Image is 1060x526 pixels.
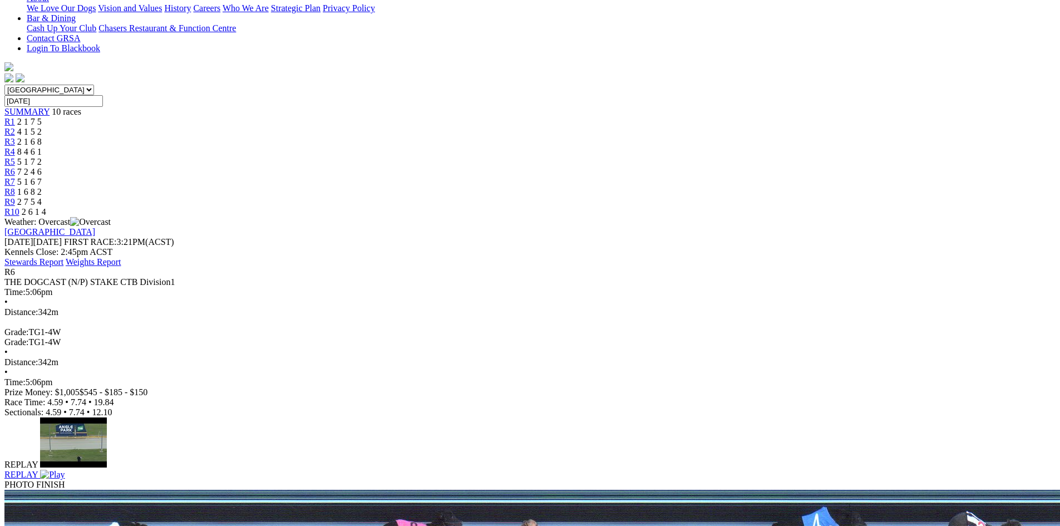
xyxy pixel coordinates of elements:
span: Sectionals: [4,407,43,417]
span: 19.84 [94,397,114,407]
div: TG1-4W [4,327,1056,337]
span: Race Time: [4,397,45,407]
a: History [164,3,191,13]
span: • [4,367,8,377]
a: Stewards Report [4,257,63,267]
span: 1 6 8 2 [17,187,42,196]
a: R4 [4,147,15,156]
a: R7 [4,177,15,186]
span: Grade: [4,327,29,337]
a: REPLAY Play [4,460,1056,480]
a: Careers [193,3,220,13]
span: 4 1 5 2 [17,127,42,136]
div: 342m [4,307,1056,317]
a: Cash Up Your Club [27,23,96,33]
span: REPLAY [4,470,38,479]
img: Overcast [70,217,111,227]
img: default.jpg [40,417,107,468]
a: Login To Blackbook [27,43,100,53]
a: Strategic Plan [271,3,321,13]
span: R6 [4,267,15,277]
span: • [87,407,90,417]
span: REPLAY [4,460,38,469]
a: Contact GRSA [27,33,80,43]
div: 5:06pm [4,287,1056,297]
span: 7.74 [71,397,86,407]
img: Play [40,470,65,480]
a: Privacy Policy [323,3,375,13]
span: 2 1 7 5 [17,117,42,126]
span: 8 4 6 1 [17,147,42,156]
input: Select date [4,95,103,107]
span: 5 1 6 7 [17,177,42,186]
div: About [27,3,1056,13]
img: facebook.svg [4,73,13,82]
a: R3 [4,137,15,146]
span: Time: [4,377,26,387]
a: Who We Are [223,3,269,13]
span: 2 7 5 4 [17,197,42,207]
span: 4.59 [46,407,61,417]
div: 5:06pm [4,377,1056,387]
span: 10 races [52,107,81,116]
span: 12.10 [92,407,112,417]
span: Grade: [4,337,29,347]
div: Bar & Dining [27,23,1056,33]
span: Weather: Overcast [4,217,111,227]
span: Distance: [4,307,38,317]
a: R1 [4,117,15,126]
div: Prize Money: $1,005 [4,387,1056,397]
a: R8 [4,187,15,196]
a: R10 [4,207,19,217]
img: twitter.svg [16,73,24,82]
span: 4.59 [47,397,63,407]
span: 7 2 4 6 [17,167,42,176]
span: 2 6 1 4 [22,207,46,217]
span: Time: [4,287,26,297]
a: R6 [4,167,15,176]
div: 342m [4,357,1056,367]
span: 7.74 [69,407,85,417]
img: logo-grsa-white.png [4,62,13,71]
a: We Love Our Dogs [27,3,96,13]
span: • [88,397,92,407]
a: Vision and Values [98,3,162,13]
span: 5 1 7 2 [17,157,42,166]
span: 2 1 6 8 [17,137,42,146]
a: R2 [4,127,15,136]
span: PHOTO FINISH [4,480,65,489]
a: Bar & Dining [27,13,76,23]
span: FIRST RACE: [64,237,116,247]
span: [DATE] [4,237,33,247]
span: • [63,407,67,417]
span: [DATE] [4,237,62,247]
a: R5 [4,157,15,166]
div: Kennels Close: 2:45pm ACST [4,247,1056,257]
span: Distance: [4,357,38,367]
span: $545 - $185 - $150 [80,387,148,397]
span: • [4,347,8,357]
span: 3:21PM(ACST) [64,237,174,247]
a: [GEOGRAPHIC_DATA] [4,227,95,237]
a: SUMMARY [4,107,50,116]
div: TG1-4W [4,337,1056,347]
a: R9 [4,197,15,207]
div: THE DOGCAST (N/P) STAKE CTB Division1 [4,277,1056,287]
span: • [65,397,68,407]
a: Chasers Restaurant & Function Centre [98,23,236,33]
a: Weights Report [66,257,121,267]
span: • [4,297,8,307]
